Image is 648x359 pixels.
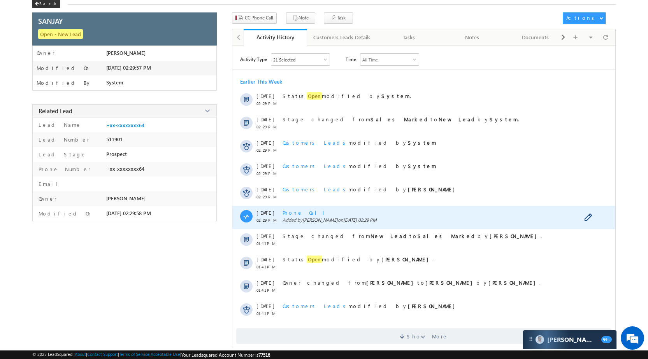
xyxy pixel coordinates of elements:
[381,256,432,263] strong: [PERSON_NAME]
[271,54,330,65] div: Owner Changed,Status Changed,Stage Changed,Source Changed,Notes & 16 more..
[343,217,377,223] span: [DATE] 02:29 PM
[441,29,504,46] a: Notes
[362,57,378,62] div: All Time
[283,163,436,169] span: modified by
[37,180,63,187] label: Email
[37,121,81,128] label: Lead Name
[302,217,338,223] span: [PERSON_NAME]
[566,14,597,21] div: Actions
[37,50,55,56] label: Owner
[307,256,322,263] span: Open
[256,171,280,176] span: 02:29 PM
[504,29,567,46] a: Documents
[283,92,411,100] span: Status modified by .
[256,139,274,146] span: [DATE]
[256,241,280,246] span: 01:41 PM
[371,233,409,239] strong: New Lead
[584,214,596,223] span: Edit
[283,233,542,239] span: Stage changed from to by .
[408,186,459,193] strong: [PERSON_NAME]
[601,336,612,343] span: 99+
[283,279,541,286] span: Owner changed from to by .
[490,116,518,123] strong: System
[283,256,434,263] span: Status modified by .
[425,279,476,286] strong: [PERSON_NAME]
[488,279,539,286] strong: [PERSON_NAME]
[244,29,307,46] a: Activity History
[381,93,410,99] strong: System
[563,12,606,24] button: Actions
[408,163,436,169] strong: System
[283,209,330,216] span: Phone Call
[245,14,273,21] span: CC Phone Call
[256,163,274,169] span: [DATE]
[151,352,180,357] a: Acceptable Use
[528,336,534,342] img: carter-drag
[346,53,356,65] span: Time
[37,195,57,202] label: Owner
[87,352,118,357] a: Contact Support
[38,29,83,39] span: Open - New Lead
[32,352,270,358] span: © 2025 LeadSquared | | | | |
[39,107,72,115] span: Related Lead
[256,311,280,316] span: 01:41 PM
[106,151,127,157] span: Prospect
[37,65,90,71] label: Modified On
[407,328,448,344] span: Show More
[106,122,144,128] a: +xx-xxxxxxxx64
[307,29,378,46] a: Customers Leads Details
[75,352,86,357] a: About
[439,116,478,123] strong: New Lead
[249,33,301,41] div: Activity History
[523,330,617,349] div: carter-dragCarter[PERSON_NAME]99+
[256,101,280,106] span: 02:29 PM
[37,136,90,143] label: Lead Number
[37,151,86,158] label: Lead Stage
[256,116,274,123] span: [DATE]
[256,218,280,222] span: 02:29 PM
[232,12,277,24] button: CC Phone Call
[324,12,353,24] button: Task
[37,166,91,172] label: Phone Number
[106,166,144,172] span: +xx-xxxxxxxx64
[106,210,151,216] span: [DATE] 02:29:58 PM
[106,195,146,201] span: [PERSON_NAME]
[240,78,282,85] div: Earlier This Week
[256,288,280,292] span: 01:41 PM
[283,303,459,309] span: modified by
[256,209,274,216] span: [DATE]
[256,93,274,99] span: [DATE]
[283,303,348,309] span: Customers Leads
[37,80,91,86] label: Modified By
[256,264,280,269] span: 01:41 PM
[256,186,274,193] span: [DATE]
[106,50,146,56] span: [PERSON_NAME]
[119,352,149,357] a: Terms of Service
[408,303,459,309] strong: [PERSON_NAME]
[106,65,151,71] span: [DATE] 02:29:57 PM
[37,210,92,217] label: Modified On
[181,352,270,358] span: Your Leadsquared Account Number is
[256,194,280,199] span: 02:29 PM
[256,124,280,129] span: 02:29 PM
[384,33,434,42] div: Tasks
[510,33,560,42] div: Documents
[283,186,459,193] span: modified by
[490,233,541,239] strong: [PERSON_NAME]
[283,139,436,146] span: modified by
[378,29,441,46] a: Tasks
[286,12,315,24] button: Note
[273,57,295,62] div: 21 Selected
[106,79,123,86] span: System
[256,233,274,239] span: [DATE]
[283,163,348,169] span: Customers Leads
[313,33,371,42] div: Customers Leads Details
[408,139,436,146] strong: System
[307,92,322,100] span: Open
[256,279,274,286] span: [DATE]
[256,303,274,309] span: [DATE]
[256,256,274,263] span: [DATE]
[447,33,497,42] div: Notes
[106,136,123,142] span: 511901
